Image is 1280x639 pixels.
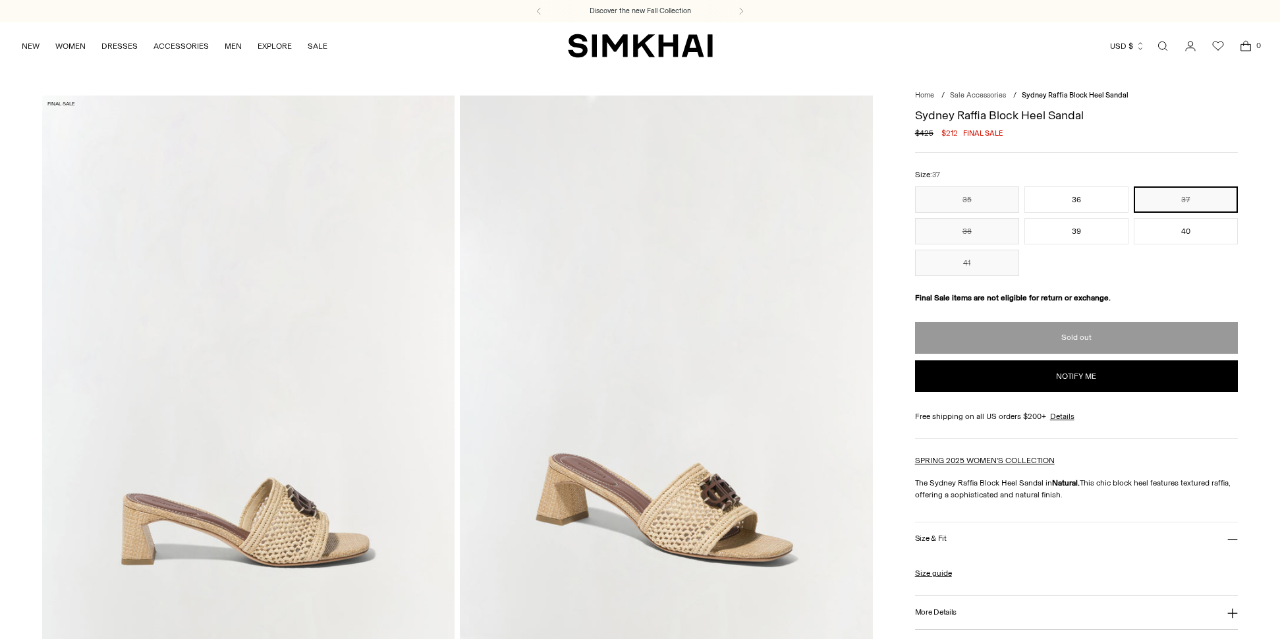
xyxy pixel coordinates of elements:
[153,32,209,61] a: ACCESSORIES
[1233,33,1259,59] a: Open cart modal
[915,410,1238,422] div: Free shipping on all US orders $200+
[915,567,952,579] a: Size guide
[915,360,1238,392] button: Notify me
[308,32,327,61] a: SALE
[1022,91,1128,99] span: Sydney Raffia Block Heel Sandal
[225,32,242,61] a: MEN
[1134,186,1238,213] button: 37
[258,32,292,61] a: EXPLORE
[1024,218,1128,244] button: 39
[941,127,958,139] span: $212
[915,127,933,139] s: $425
[1050,410,1074,422] a: Details
[590,6,691,16] a: Discover the new Fall Collection
[915,169,940,181] label: Size:
[22,32,40,61] a: NEW
[915,522,1238,556] button: Size & Fit
[1013,90,1016,101] div: /
[55,32,86,61] a: WOMEN
[1252,40,1264,51] span: 0
[915,534,947,543] h3: Size & Fit
[915,91,934,99] a: Home
[941,90,945,101] div: /
[915,293,1111,302] strong: Final Sale items are not eligible for return or exchange.
[915,90,1238,101] nav: breadcrumbs
[915,109,1238,121] h1: Sydney Raffia Block Heel Sandal
[915,250,1019,276] button: 41
[1024,186,1128,213] button: 36
[915,596,1238,629] button: More Details
[1052,478,1080,487] strong: Natural.
[915,477,1238,501] p: The Sydney Raffia Block Heel Sandal in This chic block heel features textured raffia, offering a ...
[101,32,138,61] a: DRESSES
[1150,33,1176,59] a: Open search modal
[1134,218,1238,244] button: 40
[1110,32,1145,61] button: USD $
[915,608,957,617] h3: More Details
[950,91,1006,99] a: Sale Accessories
[1177,33,1204,59] a: Go to the account page
[932,171,940,179] span: 37
[568,33,713,59] a: SIMKHAI
[1205,33,1231,59] a: Wishlist
[915,218,1019,244] button: 38
[915,186,1019,213] button: 35
[915,456,1055,465] a: SPRING 2025 WOMEN'S COLLECTION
